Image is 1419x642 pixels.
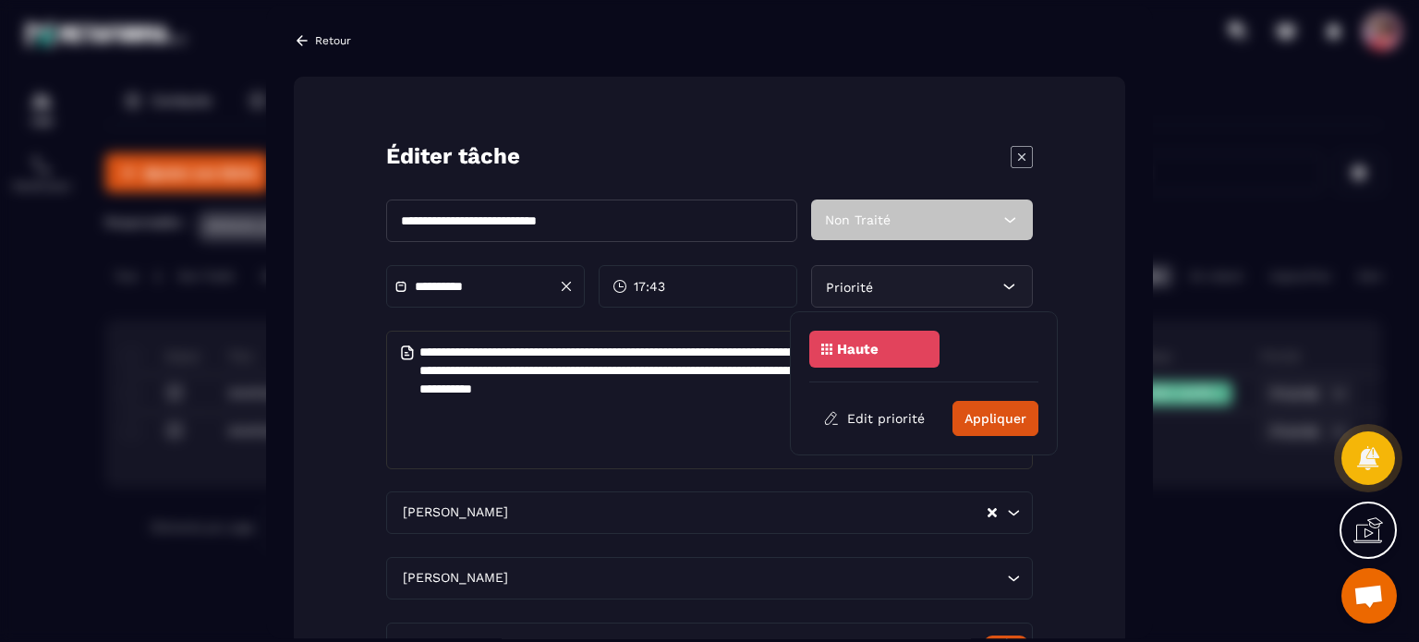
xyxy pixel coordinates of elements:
[512,503,986,523] input: Search for option
[825,212,891,227] span: Non Traité
[398,568,512,588] span: [PERSON_NAME]
[398,503,512,523] span: [PERSON_NAME]
[386,557,1033,600] div: Search for option
[386,491,1033,534] div: Search for option
[809,402,939,435] button: Edit priorité
[1341,568,1397,624] div: Ouvrir le chat
[386,141,520,172] p: Éditer tâche
[988,505,997,519] button: Clear Selected
[837,343,879,356] p: Haute
[952,401,1038,436] button: Appliquer
[634,277,665,296] span: 17:43
[315,34,351,47] p: Retour
[512,568,1002,588] input: Search for option
[826,279,873,294] span: Priorité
